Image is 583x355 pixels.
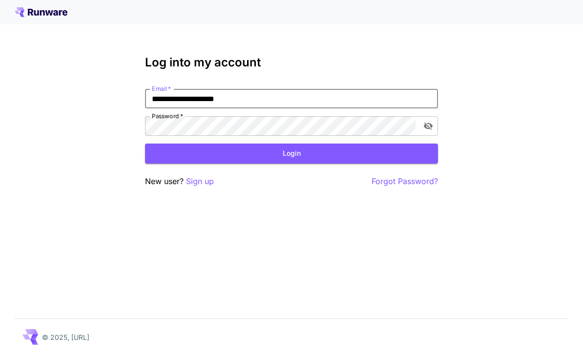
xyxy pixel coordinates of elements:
button: Sign up [186,175,214,188]
h3: Log into my account [145,56,438,69]
label: Email [152,84,171,93]
button: Login [145,144,438,164]
p: New user? [145,175,214,188]
button: toggle password visibility [419,117,437,135]
button: Forgot Password? [372,175,438,188]
p: © 2025, [URL] [42,332,89,342]
label: Password [152,112,183,120]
